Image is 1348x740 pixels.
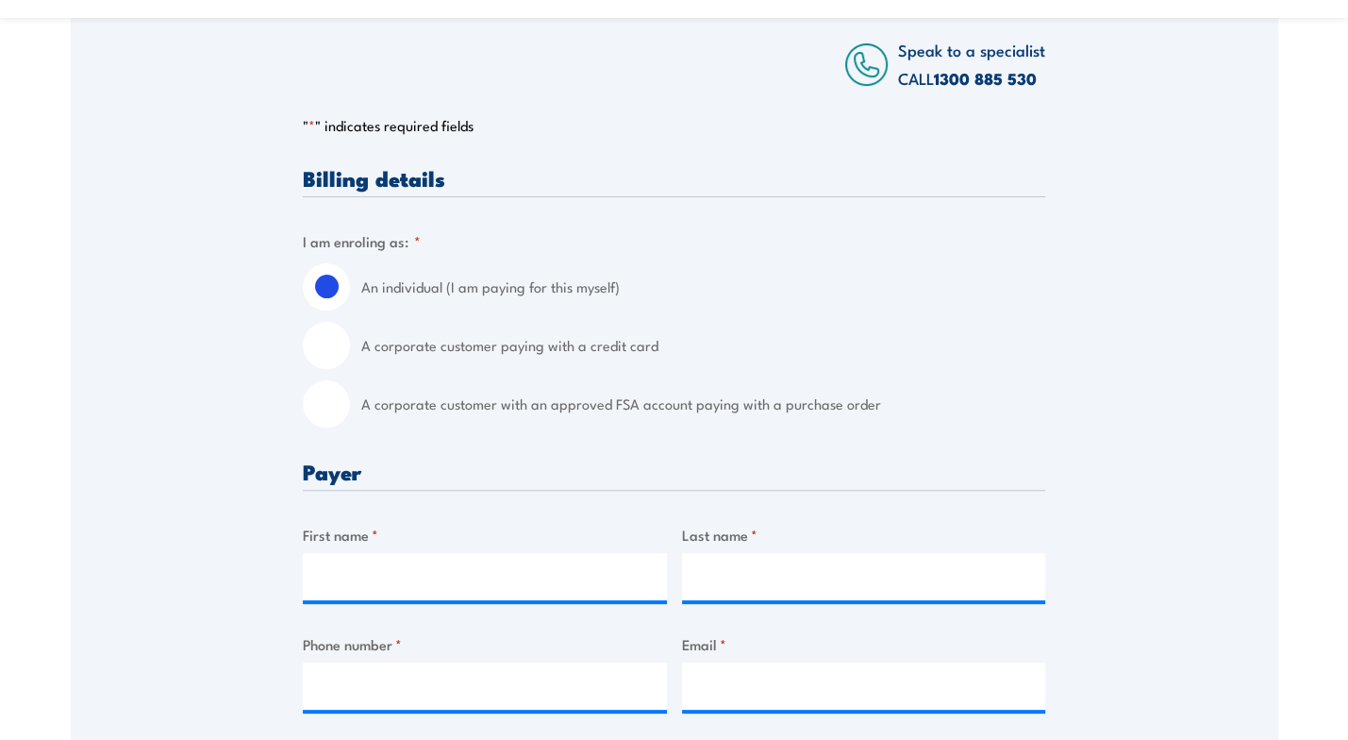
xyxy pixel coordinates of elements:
[303,633,667,655] label: Phone number
[303,116,1045,135] p: " " indicates required fields
[682,524,1046,546] label: Last name
[898,38,1045,90] span: Speak to a specialist CALL
[682,633,1046,655] label: Email
[361,263,1045,311] label: An individual (I am paying for this myself)
[303,524,667,546] label: First name
[303,230,421,252] legend: I am enroling as:
[361,322,1045,369] label: A corporate customer paying with a credit card
[303,167,1045,189] h3: Billing details
[934,66,1037,91] a: 1300 885 530
[303,461,1045,482] h3: Payer
[361,380,1045,428] label: A corporate customer with an approved FSA account paying with a purchase order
